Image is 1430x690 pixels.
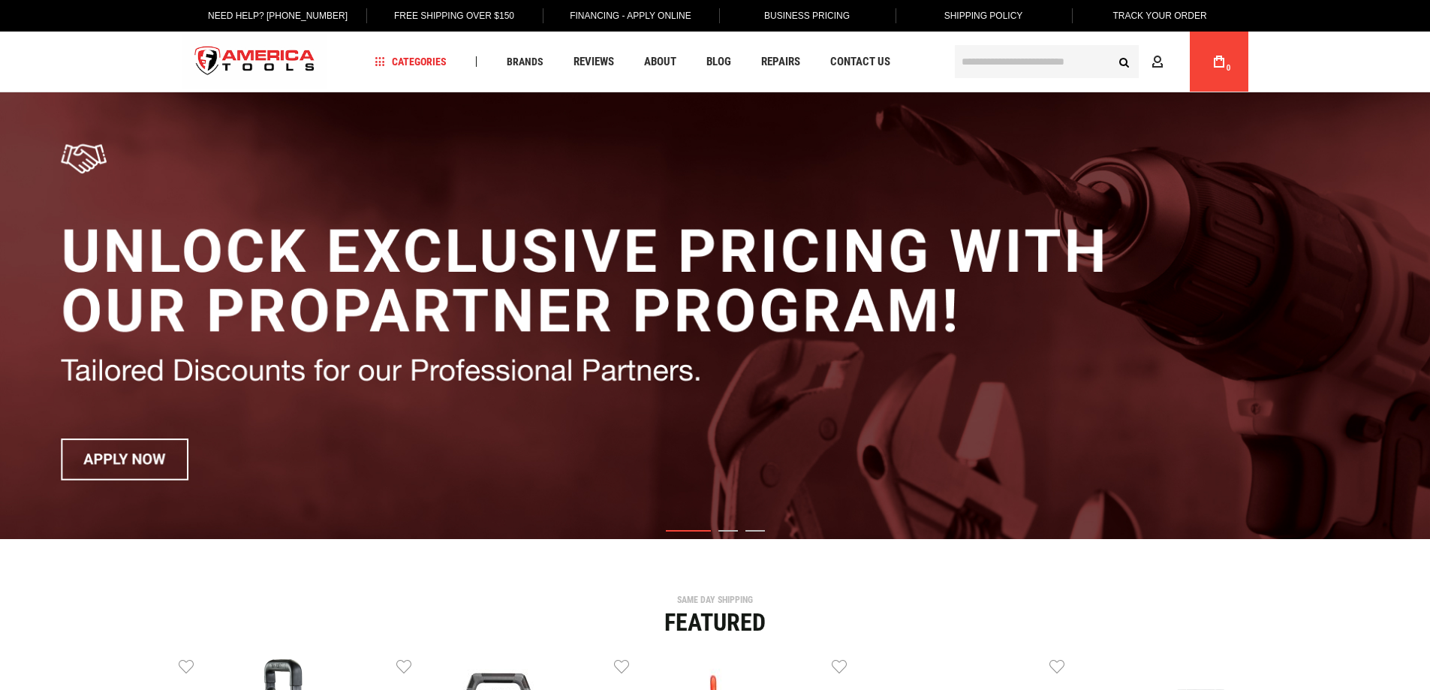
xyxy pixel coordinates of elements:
[700,52,738,72] a: Blog
[823,52,897,72] a: Contact Us
[1110,47,1139,76] button: Search
[182,34,328,90] img: America Tools
[637,52,683,72] a: About
[507,56,543,67] span: Brands
[182,34,328,90] a: store logo
[1227,64,1231,72] span: 0
[644,56,676,68] span: About
[500,52,550,72] a: Brands
[567,52,621,72] a: Reviews
[368,52,453,72] a: Categories
[179,595,1252,604] div: SAME DAY SHIPPING
[375,56,447,67] span: Categories
[179,610,1252,634] div: Featured
[830,56,890,68] span: Contact Us
[944,11,1023,21] span: Shipping Policy
[706,56,731,68] span: Blog
[574,56,614,68] span: Reviews
[1205,32,1233,92] a: 0
[754,52,807,72] a: Repairs
[761,56,800,68] span: Repairs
